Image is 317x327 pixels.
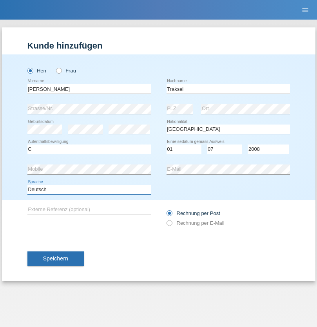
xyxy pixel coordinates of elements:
input: Rechnung per E-Mail [167,220,172,230]
label: Rechnung per E-Mail [167,220,225,226]
label: Frau [56,68,76,74]
i: menu [301,6,309,14]
input: Herr [27,68,33,73]
a: menu [297,7,313,12]
label: Herr [27,68,47,74]
button: Speichern [27,251,84,266]
input: Rechnung per Post [167,210,172,220]
input: Frau [56,68,61,73]
h1: Kunde hinzufügen [27,41,290,51]
label: Rechnung per Post [167,210,220,216]
span: Speichern [43,255,68,262]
